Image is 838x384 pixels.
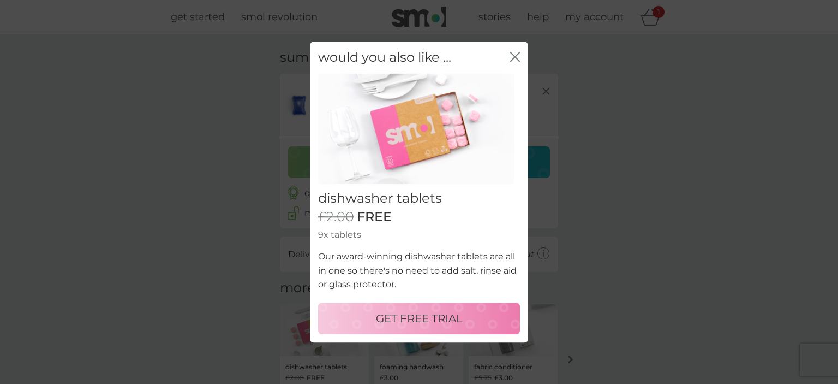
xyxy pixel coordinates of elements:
h2: dishwasher tablets [318,191,520,206]
p: Our award-winning dishwasher tablets are all in one so there's no need to add salt, rinse aid or ... [318,250,520,292]
h2: would you also like ... [318,50,451,66]
p: GET FREE TRIAL [376,310,463,327]
button: close [510,52,520,63]
p: 9x tablets [318,228,520,242]
button: GET FREE TRIAL [318,303,520,334]
span: £2.00 [318,209,354,225]
span: FREE [357,209,392,225]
